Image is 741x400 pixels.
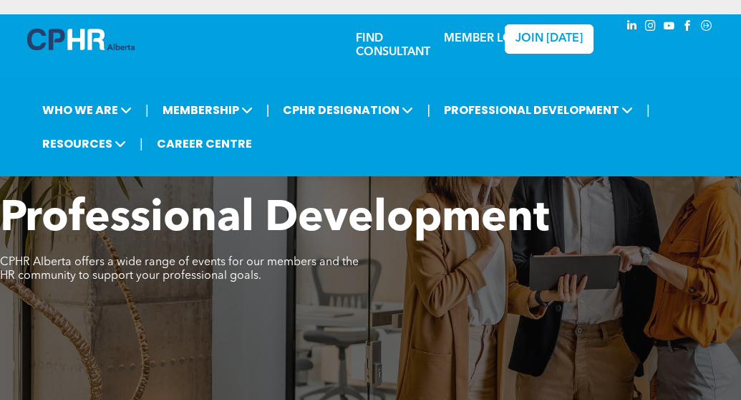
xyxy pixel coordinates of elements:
[140,129,143,158] li: |
[152,130,256,157] a: CAREER CENTRE
[38,130,130,157] span: RESOURCES
[662,18,677,37] a: youtube
[643,18,659,37] a: instagram
[699,18,715,37] a: Social network
[158,97,257,123] span: MEMBERSHIP
[680,18,696,37] a: facebook
[266,95,270,125] li: |
[356,33,430,58] a: FIND CONSULTANT
[515,32,583,46] span: JOIN [DATE]
[279,97,417,123] span: CPHR DESIGNATION
[646,95,650,125] li: |
[624,18,640,37] a: linkedin
[505,24,594,54] a: JOIN [DATE]
[38,97,136,123] span: WHO WE ARE
[427,95,430,125] li: |
[145,95,149,125] li: |
[440,97,637,123] span: PROFESSIONAL DEVELOPMENT
[444,33,533,44] a: MEMBER LOGIN
[27,29,135,50] img: A blue and white logo for cp alberta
